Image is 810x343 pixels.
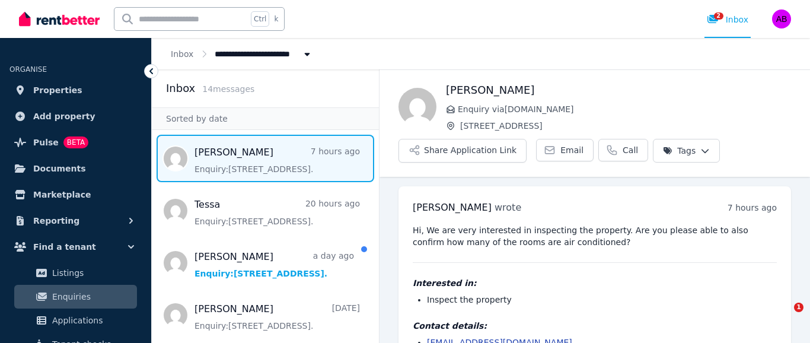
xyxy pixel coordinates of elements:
[33,135,59,150] span: Pulse
[495,202,521,213] span: wrote
[52,266,132,280] span: Listings
[9,183,142,207] a: Marketplace
[33,188,91,202] span: Marketplace
[707,14,748,26] div: Inbox
[194,250,354,280] a: [PERSON_NAME]a day agoEnquiry:[STREET_ADDRESS].
[398,88,436,126] img: Michael Hawton
[152,107,379,130] div: Sorted by date
[536,139,594,161] a: Email
[427,294,777,306] li: Inspect the property
[63,136,88,148] span: BETA
[202,84,254,94] span: 14 message s
[772,9,791,28] img: Andrey Bychkov
[663,145,696,157] span: Tags
[9,235,142,259] button: Find a tenant
[251,11,269,27] span: Ctrl
[194,145,360,175] a: [PERSON_NAME]7 hours agoEnquiry:[STREET_ADDRESS].
[194,198,360,227] a: Tessa20 hours agoEnquiry:[STREET_ADDRESS].
[166,80,195,97] h2: Inbox
[33,161,86,176] span: Documents
[19,10,100,28] img: RentBetter
[714,12,723,20] span: 2
[413,202,492,213] span: [PERSON_NAME]
[52,290,132,304] span: Enquiries
[14,309,137,332] a: Applications
[9,209,142,233] button: Reporting
[770,303,798,331] iframe: Intercom live chat
[794,303,803,312] span: 1
[623,144,638,156] span: Call
[14,285,137,309] a: Enquiries
[194,302,360,332] a: [PERSON_NAME][DATE]Enquiry:[STREET_ADDRESS].
[33,83,82,97] span: Properties
[9,131,142,154] a: PulseBETA
[560,144,583,156] span: Email
[14,261,137,285] a: Listings
[171,49,193,59] a: Inbox
[33,240,96,254] span: Find a tenant
[9,78,142,102] a: Properties
[33,109,95,123] span: Add property
[152,38,332,69] nav: Breadcrumb
[9,65,47,74] span: ORGANISE
[728,203,777,212] time: 7 hours ago
[9,104,142,128] a: Add property
[274,14,278,24] span: k
[9,157,142,180] a: Documents
[653,139,720,163] button: Tags
[413,320,777,332] h4: Contact details:
[398,139,527,163] button: Share Application Link
[446,82,791,99] h1: [PERSON_NAME]
[413,224,777,248] pre: Hi, We are very interested in inspecting the property. Are you please able to also confirm how ma...
[413,277,777,289] h4: Interested in:
[598,139,648,161] a: Call
[460,120,791,132] span: [STREET_ADDRESS]
[458,103,791,115] span: Enquiry via [DOMAIN_NAME]
[52,313,132,328] span: Applications
[33,214,79,228] span: Reporting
